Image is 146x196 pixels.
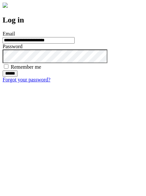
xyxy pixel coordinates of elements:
[3,16,143,24] h2: Log in
[3,31,15,36] label: Email
[3,3,8,8] img: logo-4e3dc11c47720685a147b03b5a06dd966a58ff35d612b21f08c02c0306f2b779.png
[3,77,50,82] a: Forgot your password?
[3,44,22,49] label: Password
[11,64,41,70] label: Remember me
